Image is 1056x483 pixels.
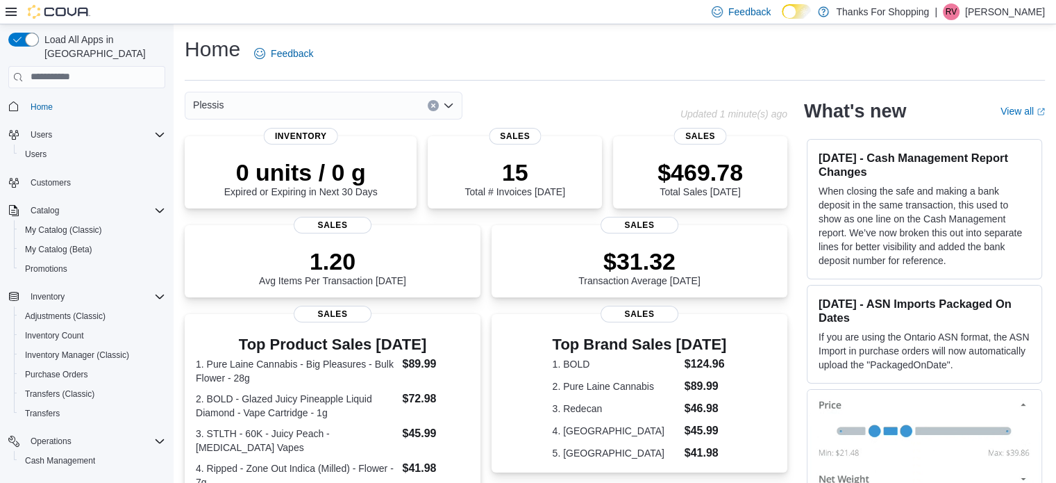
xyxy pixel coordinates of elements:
[19,366,165,383] span: Purchase Orders
[25,126,165,143] span: Users
[14,326,171,345] button: Inventory Count
[14,345,171,365] button: Inventory Manager (Classic)
[31,436,72,447] span: Operations
[14,384,171,404] button: Transfers (Classic)
[685,445,727,461] dd: $41.98
[19,146,165,163] span: Users
[804,100,906,122] h2: What's new
[14,145,171,164] button: Users
[19,366,94,383] a: Purchase Orders
[3,287,171,306] button: Inventory
[553,336,727,353] h3: Top Brand Sales [DATE]
[601,306,678,322] span: Sales
[19,308,165,325] span: Adjustments (Classic)
[3,432,171,451] button: Operations
[553,379,679,393] dt: 2. Pure Laine Cannabis
[224,158,378,197] div: Expired or Expiring in Next 30 Days
[19,222,165,238] span: My Catalog (Classic)
[14,259,171,279] button: Promotions
[249,40,319,67] a: Feedback
[553,402,679,416] dt: 3. Redecan
[19,405,65,422] a: Transfers
[578,247,701,286] div: Transaction Average [DATE]
[14,220,171,240] button: My Catalog (Classic)
[25,330,84,341] span: Inventory Count
[935,3,937,20] p: |
[680,108,787,120] p: Updated 1 minute(s) ago
[31,291,65,302] span: Inventory
[19,452,101,469] a: Cash Management
[836,3,929,20] p: Thanks For Shopping
[3,172,171,193] button: Customers
[674,128,726,145] span: Sales
[196,427,396,455] dt: 3. STLTH - 60K - Juicy Peach - [MEDICAL_DATA] Vapes
[31,177,71,188] span: Customers
[14,451,171,470] button: Cash Management
[553,357,679,371] dt: 1. BOLD
[271,47,313,60] span: Feedback
[14,365,171,384] button: Purchase Orders
[25,126,58,143] button: Users
[19,386,100,402] a: Transfers (Classic)
[19,405,165,422] span: Transfers
[685,378,727,395] dd: $89.99
[19,241,98,258] a: My Catalog (Beta)
[19,261,73,277] a: Promotions
[25,408,60,419] span: Transfers
[25,288,165,305] span: Inventory
[782,4,811,19] input: Dark Mode
[402,460,469,477] dd: $41.98
[657,158,743,197] div: Total Sales [DATE]
[685,356,727,373] dd: $124.96
[3,97,171,117] button: Home
[601,217,678,234] span: Sales
[685,423,727,439] dd: $45.99
[224,158,378,186] p: 0 units / 0 g
[31,129,52,140] span: Users
[193,97,224,113] span: Plessis
[657,158,743,186] p: $469.78
[25,174,76,191] a: Customers
[19,327,165,344] span: Inventory Count
[489,128,541,145] span: Sales
[19,308,111,325] a: Adjustments (Classic)
[196,357,396,385] dt: 1. Pure Laine Cannabis - Big Pleasures - Bulk Flower - 28g
[402,356,469,373] dd: $89.99
[19,222,108,238] a: My Catalog (Classic)
[578,247,701,275] p: $31.32
[25,149,47,160] span: Users
[25,433,165,450] span: Operations
[25,311,106,322] span: Adjustments (Classic)
[19,347,165,363] span: Inventory Manager (Classic)
[28,5,90,19] img: Cova
[19,386,165,402] span: Transfers (Classic)
[25,202,165,219] span: Catalog
[819,184,1030,268] p: When closing the safe and making a bank deposit in the same transaction, this used to show as one...
[294,217,371,234] span: Sales
[19,347,135,363] a: Inventory Manager (Classic)
[685,400,727,417] dd: $46.98
[25,244,92,255] span: My Catalog (Beta)
[196,336,469,353] h3: Top Product Sales [DATE]
[728,5,771,19] span: Feedback
[25,369,88,380] span: Purchase Orders
[25,433,77,450] button: Operations
[264,128,338,145] span: Inventory
[259,247,406,275] p: 1.20
[25,224,102,236] span: My Catalog (Classic)
[19,261,165,277] span: Promotions
[3,125,171,145] button: Users
[14,404,171,423] button: Transfers
[25,288,70,305] button: Inventory
[19,327,90,344] a: Inventory Count
[1000,106,1045,117] a: View allExternal link
[946,3,957,20] span: RV
[443,100,454,111] button: Open list of options
[965,3,1045,20] p: [PERSON_NAME]
[14,306,171,326] button: Adjustments (Classic)
[819,330,1030,372] p: If you are using the Ontario ASN format, the ASN Import in purchase orders will now automatically...
[185,35,240,63] h1: Home
[819,297,1030,325] h3: [DATE] - ASN Imports Packaged On Dates
[25,263,67,275] span: Promotions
